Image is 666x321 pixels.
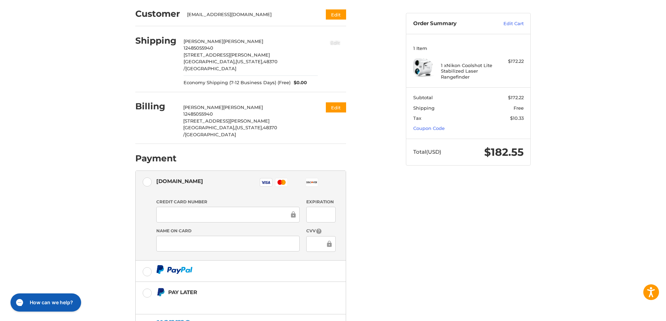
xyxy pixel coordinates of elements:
[235,125,263,130] span: [US_STATE],
[183,125,277,137] span: 48370 /
[223,104,263,110] span: [PERSON_NAME]
[156,228,300,234] label: Name on Card
[306,199,335,205] label: Expiration
[236,59,263,64] span: [US_STATE],
[135,101,176,112] h2: Billing
[413,105,435,111] span: Shipping
[135,8,180,19] h2: Customer
[183,111,213,117] span: 12485055940
[484,146,524,159] span: $182.55
[514,105,524,111] span: Free
[187,11,313,18] div: [EMAIL_ADDRESS][DOMAIN_NAME]
[326,102,346,112] button: Edit
[184,59,236,64] span: [GEOGRAPHIC_DATA],
[156,265,193,274] img: PayPal icon
[413,125,445,131] a: Coupon Code
[508,95,524,100] span: $172.22
[413,148,441,155] span: Total (USD)
[496,58,524,65] div: $172.22
[156,299,302,306] iframe: PayPal Message 1
[413,95,433,100] span: Subtotal
[184,52,270,58] span: [STREET_ADDRESS][PERSON_NAME]
[135,35,177,46] h2: Shipping
[223,38,263,44] span: [PERSON_NAME]
[441,63,494,80] h4: 1 x Nikon Coolshot Lite Stabilized Laser Rangefinder
[156,288,165,297] img: Pay Later icon
[185,66,236,71] span: [GEOGRAPHIC_DATA]
[168,286,302,298] div: Pay Later
[185,132,236,137] span: [GEOGRAPHIC_DATA]
[156,199,300,205] label: Credit Card Number
[184,59,278,71] span: 48370 /
[413,20,488,27] h3: Order Summary
[324,36,346,48] button: Edit
[184,45,213,51] span: 12485055940
[183,104,223,110] span: [PERSON_NAME]
[291,79,307,86] span: $0.00
[488,20,524,27] a: Edit Cart
[183,118,270,124] span: [STREET_ADDRESS][PERSON_NAME]
[183,125,235,130] span: [GEOGRAPHIC_DATA],
[156,175,203,187] div: [DOMAIN_NAME]
[510,115,524,121] span: $10.33
[413,115,421,121] span: Tax
[184,38,223,44] span: [PERSON_NAME]
[184,79,291,86] span: Economy Shipping (7-12 Business Days) (Free)
[413,45,524,51] h3: 1 Item
[135,153,177,164] h2: Payment
[306,228,335,234] label: CVV
[7,291,83,314] iframe: Gorgias live chat messenger
[326,9,346,20] button: Edit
